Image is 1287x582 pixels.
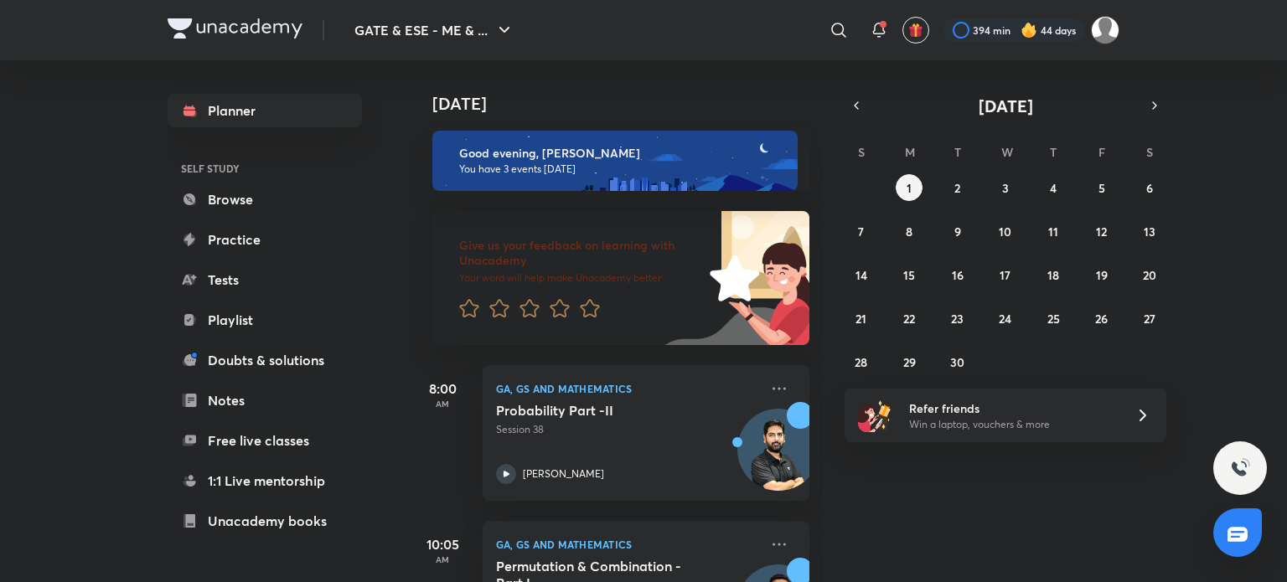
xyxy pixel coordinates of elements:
[855,311,866,327] abbr: September 21, 2025
[992,218,1019,245] button: September 10, 2025
[409,379,476,399] h5: 8:00
[1002,180,1009,196] abbr: September 3, 2025
[896,348,923,375] button: September 29, 2025
[432,131,798,191] img: evening
[168,384,362,417] a: Notes
[1146,180,1153,196] abbr: September 6, 2025
[1095,311,1108,327] abbr: September 26, 2025
[896,305,923,332] button: September 22, 2025
[992,305,1019,332] button: September 24, 2025
[168,154,362,183] h6: SELF STUDY
[903,354,916,370] abbr: September 29, 2025
[1143,267,1156,283] abbr: September 20, 2025
[409,399,476,409] p: AM
[459,271,704,285] p: Your word will help make Unacademy better
[1136,305,1163,332] button: September 27, 2025
[999,311,1011,327] abbr: September 24, 2025
[907,180,912,196] abbr: September 1, 2025
[459,238,704,268] h6: Give us your feedback on learning with Unacademy
[1088,261,1115,288] button: September 19, 2025
[1088,218,1115,245] button: September 12, 2025
[1040,305,1067,332] button: September 25, 2025
[738,418,819,498] img: Avatar
[459,146,783,161] h6: Good evening, [PERSON_NAME]
[954,224,961,239] abbr: September 9, 2025
[858,224,864,239] abbr: September 7, 2025
[1040,261,1067,288] button: September 18, 2025
[1047,311,1060,327] abbr: September 25, 2025
[903,311,915,327] abbr: September 22, 2025
[168,18,302,39] img: Company Logo
[954,144,961,160] abbr: Tuesday
[459,162,783,176] p: You have 3 events [DATE]
[1096,224,1107,239] abbr: September 12, 2025
[1040,174,1067,201] button: September 4, 2025
[1050,144,1057,160] abbr: Thursday
[168,18,302,43] a: Company Logo
[1230,458,1250,478] img: ttu
[954,180,960,196] abbr: September 2, 2025
[950,354,964,370] abbr: September 30, 2025
[409,534,476,554] h5: 10:05
[906,224,912,239] abbr: September 8, 2025
[858,399,892,432] img: referral
[896,261,923,288] button: September 15, 2025
[1136,218,1163,245] button: September 13, 2025
[909,399,1115,417] h6: Refer friends
[1136,174,1163,201] button: September 6, 2025
[944,305,971,332] button: September 23, 2025
[896,174,923,201] button: September 1, 2025
[896,218,923,245] button: September 8, 2025
[496,534,759,554] p: GA, GS and Mathematics
[523,466,604,482] p: [PERSON_NAME]
[496,422,759,437] p: Session 38
[855,354,867,370] abbr: September 28, 2025
[168,343,362,377] a: Doubts & solutions
[858,144,865,160] abbr: Sunday
[344,13,525,47] button: GATE & ESE - ME & ...
[1047,267,1059,283] abbr: September 18, 2025
[168,303,362,337] a: Playlist
[1040,218,1067,245] button: September 11, 2025
[944,174,971,201] button: September 2, 2025
[903,267,915,283] abbr: September 15, 2025
[1088,305,1115,332] button: September 26, 2025
[653,211,809,345] img: feedback_image
[848,348,875,375] button: September 28, 2025
[168,94,362,127] a: Planner
[168,504,362,538] a: Unacademy books
[1088,174,1115,201] button: September 5, 2025
[902,17,929,44] button: avatar
[1096,267,1108,283] abbr: September 19, 2025
[905,144,915,160] abbr: Monday
[848,305,875,332] button: September 21, 2025
[409,554,476,564] p: AM
[168,223,362,256] a: Practice
[1001,144,1013,160] abbr: Wednesday
[168,263,362,296] a: Tests
[1091,16,1119,44] img: Abhay Raj
[909,417,1115,432] p: Win a laptop, vouchers & more
[944,348,971,375] button: September 30, 2025
[1000,267,1010,283] abbr: September 17, 2025
[848,218,875,245] button: September 7, 2025
[1144,224,1155,239] abbr: September 13, 2025
[979,95,1033,117] span: [DATE]
[1050,180,1057,196] abbr: September 4, 2025
[1098,180,1105,196] abbr: September 5, 2025
[855,267,867,283] abbr: September 14, 2025
[496,379,759,399] p: GA, GS and Mathematics
[908,23,923,38] img: avatar
[999,224,1011,239] abbr: September 10, 2025
[944,261,971,288] button: September 16, 2025
[868,94,1143,117] button: [DATE]
[168,183,362,216] a: Browse
[1021,22,1037,39] img: streak
[1048,224,1058,239] abbr: September 11, 2025
[1098,144,1105,160] abbr: Friday
[1144,311,1155,327] abbr: September 27, 2025
[432,94,826,114] h4: [DATE]
[992,261,1019,288] button: September 17, 2025
[496,402,705,419] h5: Probability Part -II
[944,218,971,245] button: September 9, 2025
